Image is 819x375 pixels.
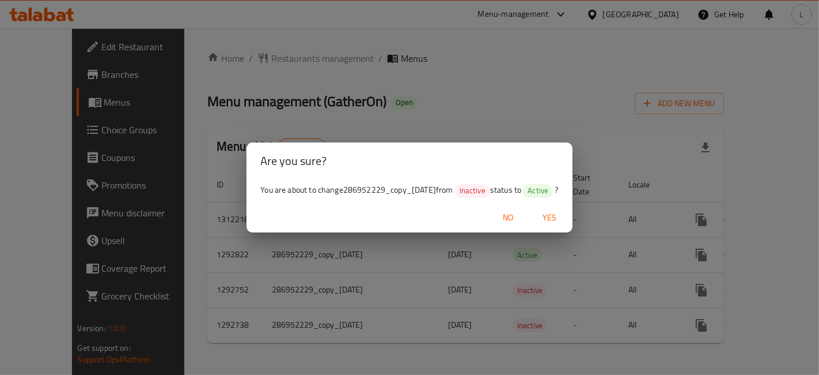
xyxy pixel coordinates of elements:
button: Yes [531,207,568,228]
span: No [494,211,522,225]
span: You are about to change 286952229_copy_[DATE] from status to ? [260,182,558,197]
button: No [490,207,526,228]
div: Inactive [455,184,490,198]
span: Inactive [455,185,490,196]
h2: Are you sure? [260,152,558,170]
div: Active [523,184,553,198]
span: Active [523,185,553,196]
span: Yes [536,211,563,225]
